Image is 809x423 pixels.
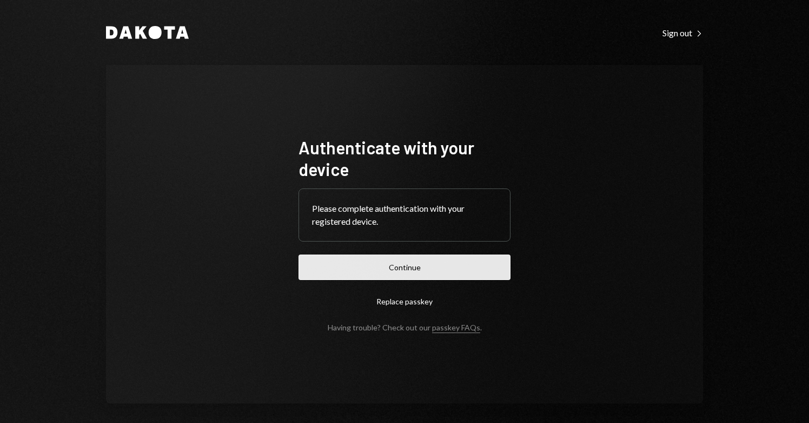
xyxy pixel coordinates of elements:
button: Continue [299,255,510,280]
div: Sign out [662,28,703,38]
button: Replace passkey [299,289,510,314]
a: Sign out [662,27,703,38]
div: Please complete authentication with your registered device. [312,202,497,228]
a: passkey FAQs [432,323,480,333]
h1: Authenticate with your device [299,136,510,180]
div: Having trouble? Check out our . [328,323,482,332]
